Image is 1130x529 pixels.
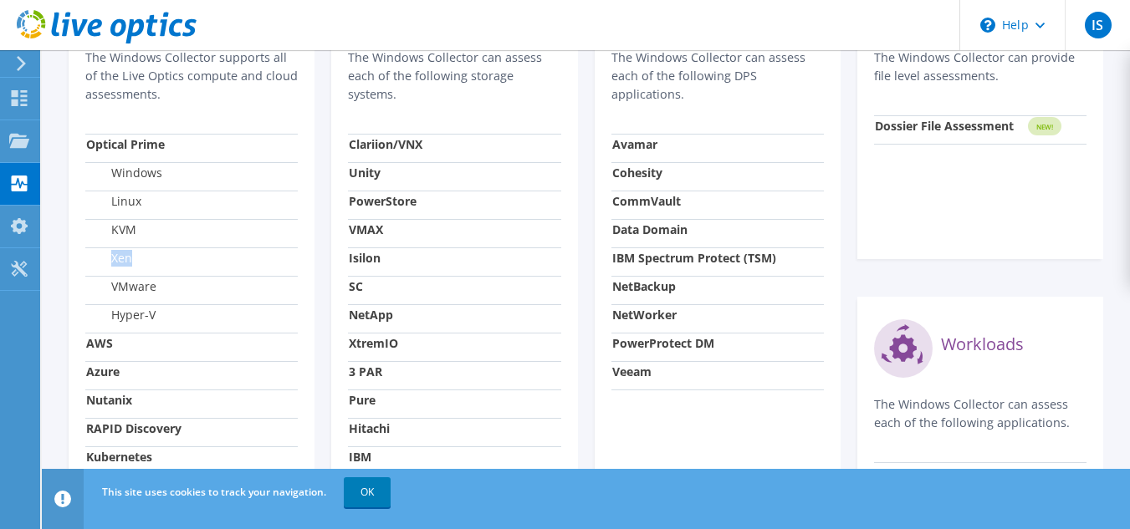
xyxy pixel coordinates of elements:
[86,449,152,465] strong: Kubernetes
[1035,122,1052,131] tspan: NEW!
[349,449,371,465] strong: IBM
[612,250,776,266] strong: IBM Spectrum Protect (TSM)
[612,165,662,181] strong: Cohesity
[349,420,390,436] strong: Hitachi
[349,193,417,209] strong: PowerStore
[874,395,1087,432] p: The Windows Collector can assess each of the following applications.
[348,48,560,104] p: The Windows Collector can assess each of the following storage systems.
[349,278,363,294] strong: SC
[102,485,326,499] span: This site uses cookies to track your navigation.
[611,48,824,104] p: The Windows Collector can assess each of the following DPS applications.
[612,136,657,152] strong: Avamar
[349,221,383,237] strong: VMAX
[349,165,381,181] strong: Unity
[1085,12,1112,38] span: IS
[875,465,938,481] strong: SQL Server
[349,364,382,379] strong: 3 PAR
[86,136,165,152] strong: Optical Prime
[349,136,422,152] strong: Clariion/VNX
[85,48,298,104] p: The Windows Collector supports all of the Live Optics compute and cloud assessments.
[86,193,141,210] label: Linux
[875,118,1014,134] strong: Dossier File Assessment
[349,392,376,408] strong: Pure
[349,307,393,323] strong: NetApp
[86,392,132,408] strong: Nutanix
[349,250,381,266] strong: Isilon
[612,221,688,237] strong: Data Domain
[86,364,120,379] strong: Azure
[86,165,162,181] label: Windows
[612,278,676,294] strong: NetBackup
[612,335,714,351] strong: PowerProtect DM
[874,48,1087,85] p: The Windows Collector can provide file level assessments.
[612,364,652,379] strong: Veeam
[86,335,113,351] strong: AWS
[86,278,156,295] label: VMware
[86,250,132,267] label: Xen
[941,336,1024,353] label: Workloads
[980,18,995,33] svg: \n
[344,477,391,507] a: OK
[86,221,136,238] label: KVM
[349,335,398,351] strong: XtremIO
[86,420,182,436] strong: RAPID Discovery
[86,307,156,323] label: Hyper-V
[612,307,677,323] strong: NetWorker
[612,193,681,209] strong: CommVault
